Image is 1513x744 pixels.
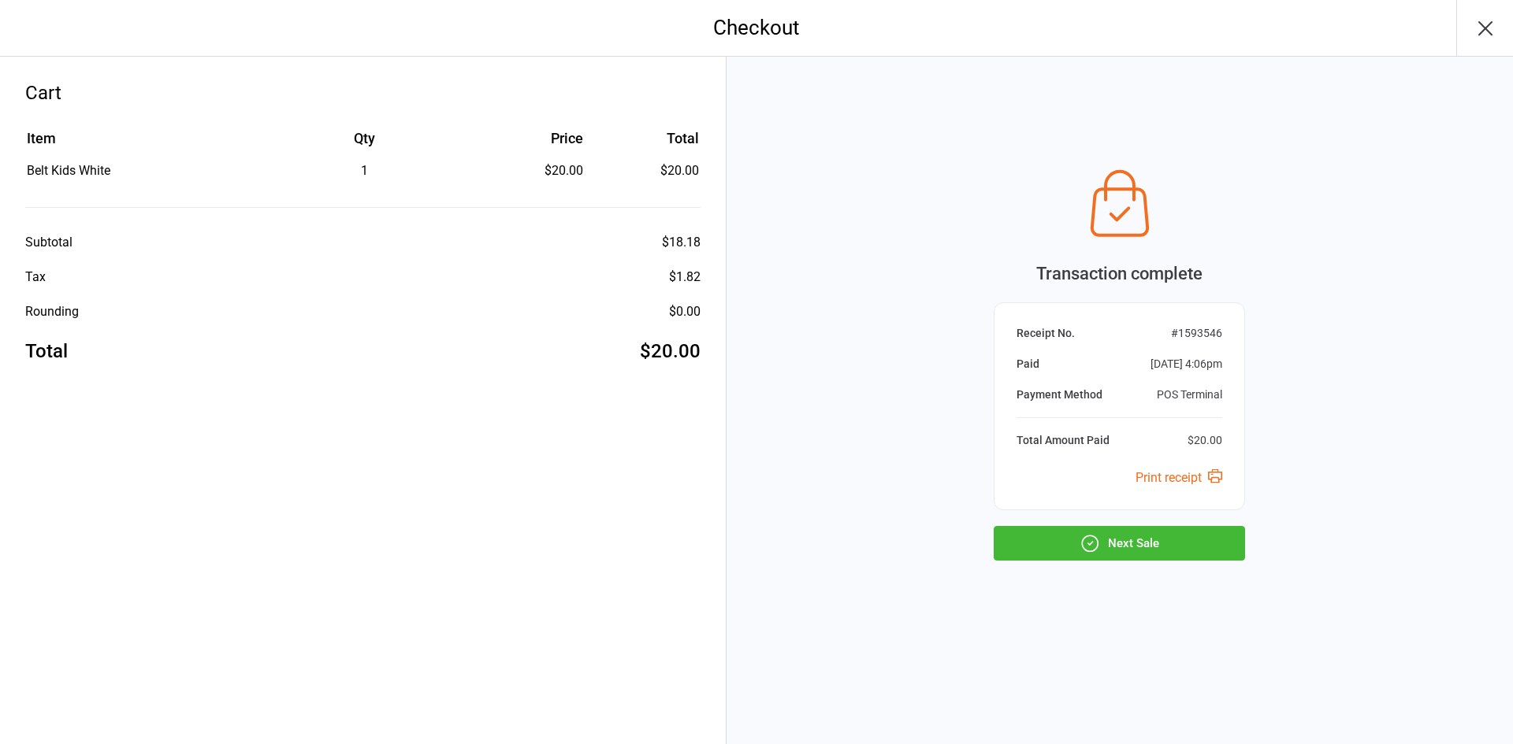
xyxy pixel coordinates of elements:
[466,161,583,180] div: $20.00
[669,302,701,321] div: $0.00
[1188,432,1222,449] div: $20.00
[25,337,68,365] div: Total
[25,233,72,252] div: Subtotal
[25,302,79,321] div: Rounding
[1171,325,1222,342] div: # 1593546
[1017,432,1110,449] div: Total Amount Paid
[589,161,698,180] td: $20.00
[1151,356,1222,372] div: [DATE] 4:06pm
[27,128,262,160] th: Item
[589,128,698,160] th: Total
[1017,387,1102,403] div: Payment Method
[640,337,701,365] div: $20.00
[1136,470,1222,485] a: Print receipt
[264,161,464,180] div: 1
[994,261,1245,287] div: Transaction complete
[27,163,110,178] span: Belt Kids White
[994,526,1245,561] button: Next Sale
[25,268,46,287] div: Tax
[1017,325,1075,342] div: Receipt No.
[1017,356,1039,372] div: Paid
[25,79,701,107] div: Cart
[466,128,583,149] div: Price
[1157,387,1222,403] div: POS Terminal
[662,233,701,252] div: $18.18
[264,128,464,160] th: Qty
[669,268,701,287] div: $1.82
